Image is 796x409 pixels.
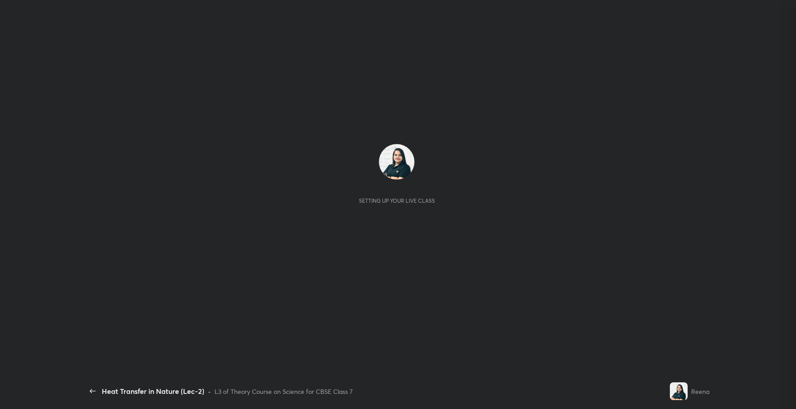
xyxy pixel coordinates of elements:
[670,382,688,400] img: 87f3e2c2dcb2401487ed603b2d7ef5a1.jpg
[691,387,709,396] div: Reena
[379,144,414,180] img: 87f3e2c2dcb2401487ed603b2d7ef5a1.jpg
[102,386,204,397] div: Heat Transfer in Nature (Lec-2)
[208,387,211,396] div: •
[215,387,353,396] div: L3 of Theory Course on Science for CBSE Class 7
[359,197,435,204] div: Setting up your live class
